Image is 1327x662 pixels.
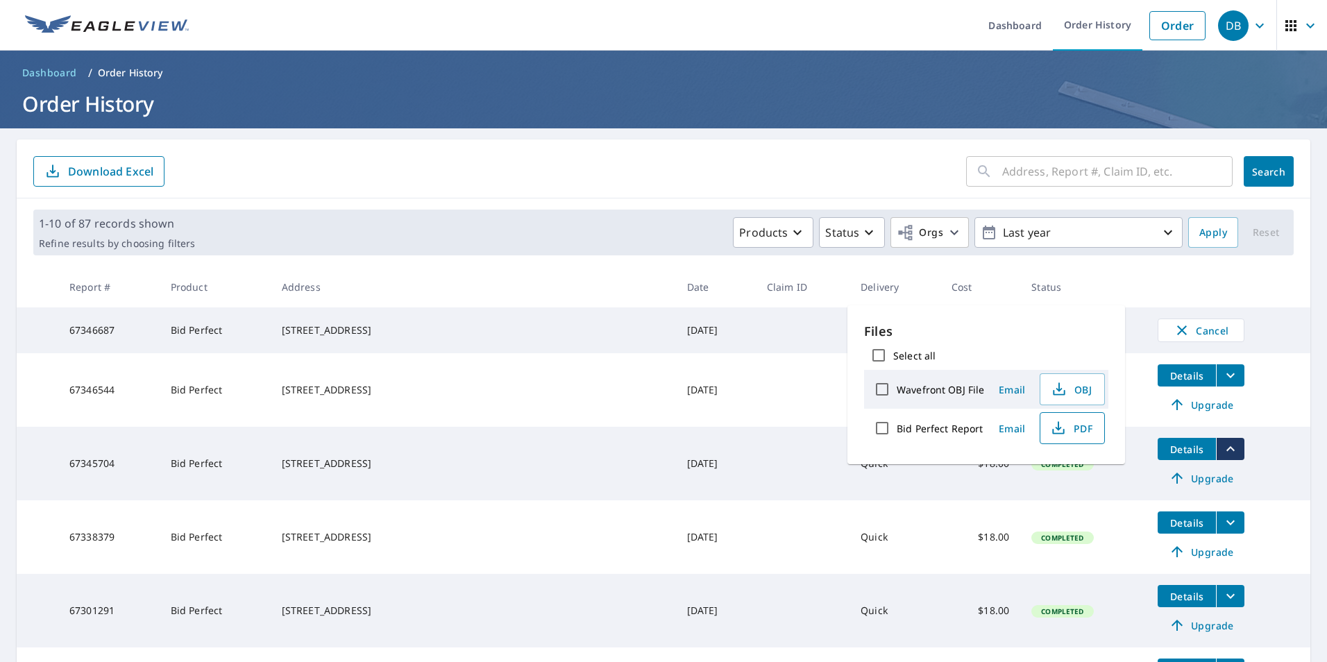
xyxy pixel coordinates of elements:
[160,307,271,353] td: Bid Perfect
[25,15,189,36] img: EV Logo
[864,322,1108,341] p: Files
[282,383,665,397] div: [STREET_ADDRESS]
[1216,438,1244,460] button: filesDropdownBtn-67345704
[1158,585,1216,607] button: detailsBtn-67301291
[997,221,1160,245] p: Last year
[39,237,195,250] p: Refine results by choosing filters
[282,457,665,470] div: [STREET_ADDRESS]
[1216,585,1244,607] button: filesDropdownBtn-67301291
[68,164,153,179] p: Download Excel
[1216,364,1244,387] button: filesDropdownBtn-67346544
[160,500,271,574] td: Bid Perfect
[1040,373,1105,405] button: OBJ
[676,266,756,307] th: Date
[160,353,271,427] td: Bid Perfect
[1033,533,1092,543] span: Completed
[1158,438,1216,460] button: detailsBtn-67345704
[676,427,756,500] td: [DATE]
[33,156,164,187] button: Download Excel
[995,422,1029,435] span: Email
[39,215,195,232] p: 1-10 of 87 records shown
[58,266,160,307] th: Report #
[1158,511,1216,534] button: detailsBtn-67338379
[160,427,271,500] td: Bid Perfect
[1166,443,1208,456] span: Details
[17,62,1310,84] nav: breadcrumb
[819,217,885,248] button: Status
[1158,467,1244,489] a: Upgrade
[850,266,940,307] th: Delivery
[1158,319,1244,342] button: Cancel
[897,383,984,396] label: Wavefront OBJ File
[1166,543,1236,560] span: Upgrade
[897,224,943,241] span: Orgs
[676,307,756,353] td: [DATE]
[850,574,940,647] td: Quick
[1166,396,1236,413] span: Upgrade
[282,530,665,544] div: [STREET_ADDRESS]
[825,224,859,241] p: Status
[271,266,676,307] th: Address
[733,217,813,248] button: Products
[1158,614,1244,636] a: Upgrade
[1218,10,1249,41] div: DB
[282,604,665,618] div: [STREET_ADDRESS]
[1166,617,1236,634] span: Upgrade
[1166,516,1208,529] span: Details
[990,418,1034,439] button: Email
[676,500,756,574] td: [DATE]
[1199,224,1227,241] span: Apply
[1158,364,1216,387] button: detailsBtn-67346544
[1166,590,1208,603] span: Details
[1255,165,1283,178] span: Search
[17,62,83,84] a: Dashboard
[1033,459,1092,469] span: Completed
[160,266,271,307] th: Product
[58,574,160,647] td: 67301291
[1049,381,1093,398] span: OBJ
[58,500,160,574] td: 67338379
[1033,606,1092,616] span: Completed
[17,90,1310,118] h1: Order History
[940,266,1020,307] th: Cost
[1172,322,1230,339] span: Cancel
[1244,156,1294,187] button: Search
[974,217,1183,248] button: Last year
[22,66,77,80] span: Dashboard
[1040,412,1105,444] button: PDF
[88,65,92,81] li: /
[1158,393,1244,416] a: Upgrade
[1049,420,1093,436] span: PDF
[940,574,1020,647] td: $18.00
[1149,11,1206,40] a: Order
[160,574,271,647] td: Bid Perfect
[995,383,1029,396] span: Email
[58,353,160,427] td: 67346544
[1166,369,1208,382] span: Details
[850,500,940,574] td: Quick
[897,422,983,435] label: Bid Perfect Report
[1166,470,1236,486] span: Upgrade
[1158,541,1244,563] a: Upgrade
[893,349,936,362] label: Select all
[1216,511,1244,534] button: filesDropdownBtn-67338379
[282,323,665,337] div: [STREET_ADDRESS]
[940,500,1020,574] td: $18.00
[98,66,163,80] p: Order History
[58,307,160,353] td: 67346687
[756,266,850,307] th: Claim ID
[1020,266,1147,307] th: Status
[676,353,756,427] td: [DATE]
[739,224,788,241] p: Products
[990,379,1034,400] button: Email
[1002,152,1233,191] input: Address, Report #, Claim ID, etc.
[676,574,756,647] td: [DATE]
[58,427,160,500] td: 67345704
[1188,217,1238,248] button: Apply
[890,217,969,248] button: Orgs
